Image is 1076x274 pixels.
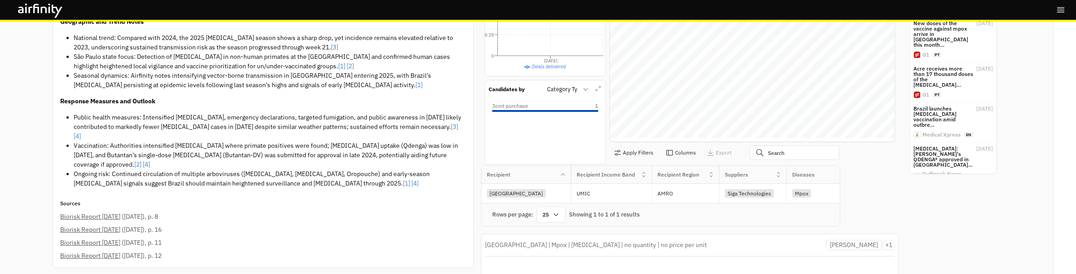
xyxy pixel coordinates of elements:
p: Joint purchase [492,102,528,110]
div: Mpox [792,189,811,198]
div: Siga Technologies [725,189,774,198]
strong: Response Measures and Outlook [60,97,155,105]
a: Biorisk Report [DATE] [60,212,120,221]
img: favicon.ico [914,132,920,138]
span: pt [933,52,941,58]
tspan: 0.25 [485,32,494,38]
tspan: [DATE] [544,58,557,64]
p: Candidates by [489,85,525,93]
p: [GEOGRAPHIC_DATA] | Mpox | [MEDICAL_DATA] | no quantity | no price per unit [485,240,707,250]
span: en [964,132,973,138]
a: [1] [338,62,345,70]
span: New doses of the vaccine against mpox arrive in [GEOGRAPHIC_DATA] this month … [913,20,968,48]
p: [DATE] [976,146,993,168]
input: Search [750,146,839,160]
span: en [980,174,989,180]
p: ( [DATE] ) , p. 11 [60,238,466,247]
a: Biorisk Report [DATE] [60,252,120,260]
img: g1-favicon.png [914,92,920,98]
span: Brazil launches [MEDICAL_DATA] vaccination amid outbre … [913,105,957,128]
button: Export [707,146,732,160]
div: Diseases [792,171,815,179]
li: Ongoing risk: Continued circulation of multiple arboviruses ([MEDICAL_DATA], [MEDICAL_DATA], Orop... [74,169,466,188]
div: Recipient [487,171,510,179]
a: [4] [143,160,150,168]
p: AMRO [657,189,719,198]
div: Suppliers [725,171,748,179]
a: [2] [134,160,141,168]
div: [GEOGRAPHIC_DATA] [487,189,546,198]
span: Acre receives more than 17 thousand doses of the [MEDICAL_DATA] … [913,65,973,88]
a: Biorisk Report [DATE] [60,225,120,234]
tspan: 0 [491,53,494,59]
div: 25 [537,207,565,223]
div: Medical Xpress [922,132,961,137]
a: [4] [74,132,81,140]
a: [1] [415,81,423,89]
button: Apply Filters [614,146,653,160]
p: [DATE] [976,21,993,48]
a: [3] [451,123,458,131]
div: [PERSON_NAME] [826,240,882,250]
a: Brazil launches [MEDICAL_DATA] vaccination amid outbre…[DATE]Medical Xpressen [910,102,997,142]
a: [1] [403,179,410,187]
p: ( [DATE] ) , p. 16 [60,225,466,234]
li: Seasonal dynamics: Airfinity notes intensifying vector-borne transmission in [GEOGRAPHIC_DATA] en... [74,71,466,90]
a: Acre receives more than 17 thousand doses of the [MEDICAL_DATA]…[DATE]G1pt [910,62,997,102]
a: New doses of the vaccine against mpox arrive in [GEOGRAPHIC_DATA] this month…[DATE]G1pt [910,17,997,62]
a: [3] [331,43,338,51]
div: + 1 [883,240,895,250]
p: [DATE] [976,106,993,128]
li: Vaccination: Authorities intensified [MEDICAL_DATA] where primate positives were found; [MEDICAL_... [74,141,466,169]
div: G1 [922,92,929,97]
p: UMIC [577,189,652,198]
a: [2] [347,62,354,70]
button: Columns [666,146,696,160]
p: Export [716,150,732,156]
p: ( [DATE] ) , p. 8 [60,212,466,221]
div: Recipient Region [657,171,699,179]
p: [DATE] [976,66,993,88]
li: National trend: Compared with 2024, the 2025 [MEDICAL_DATA] season shows a sharp drop, yet incide... [74,33,466,52]
p: 1 [576,102,598,110]
a: [4] [411,179,419,187]
p: Sources [60,199,463,208]
div: Recipient Income Band [577,171,635,179]
div: Rows per page: [492,210,533,219]
p: ( [DATE] ) , p. 12 [60,251,466,261]
span: [MEDICAL_DATA]: [PERSON_NAME]'s QDENGA® approved in [GEOGRAPHIC_DATA] … [913,145,973,168]
div: Outbreak News [DATE] [922,171,977,182]
strong: Geographic and Trend Notes [60,18,144,26]
img: g1-favicon.png [914,52,920,58]
a: [MEDICAL_DATA]: [PERSON_NAME]'s QDENGA® approved in [GEOGRAPHIC_DATA]…[DATE]Outbreak News [DATE]en [910,142,997,186]
div: G1 [922,52,929,57]
div: Showing 1 to 1 of 1 results [569,210,639,219]
span: pt [933,92,941,98]
li: São Paulo state focus: Detection of [MEDICAL_DATA] in non-human primates at the [GEOGRAPHIC_DATA]... [74,52,466,71]
a: [GEOGRAPHIC_DATA] | Mpox | [MEDICAL_DATA] | no quantity | no price per unit[PERSON_NAME]+1 [485,235,895,255]
a: Biorisk Report [DATE] [60,239,120,247]
span: Deals delivered [532,63,566,70]
li: Public health measures: Intensified [MEDICAL_DATA], emergency declarations, targeted fumigation, ... [74,113,466,141]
